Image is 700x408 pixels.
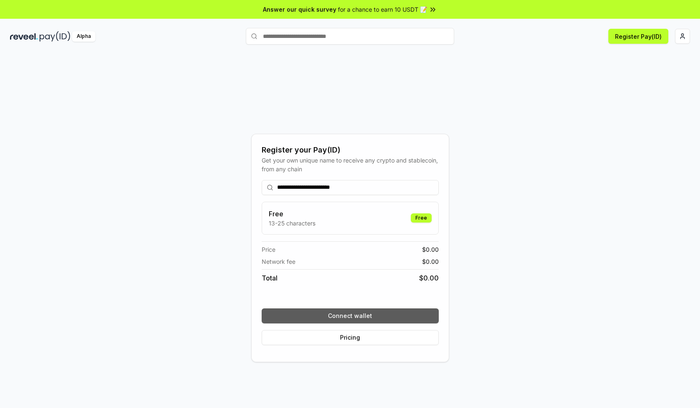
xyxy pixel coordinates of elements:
span: Price [262,245,275,254]
span: Answer our quick survey [263,5,336,14]
div: Alpha [72,31,95,42]
span: $ 0.00 [422,257,439,266]
div: Register your Pay(ID) [262,144,439,156]
img: pay_id [40,31,70,42]
button: Register Pay(ID) [608,29,668,44]
p: 13-25 characters [269,219,315,228]
div: Get your own unique name to receive any crypto and stablecoin, from any chain [262,156,439,173]
img: reveel_dark [10,31,38,42]
span: Network fee [262,257,295,266]
span: $ 0.00 [422,245,439,254]
span: Total [262,273,277,283]
span: $ 0.00 [419,273,439,283]
h3: Free [269,209,315,219]
div: Free [411,213,432,223]
button: Connect wallet [262,308,439,323]
button: Pricing [262,330,439,345]
span: for a chance to earn 10 USDT 📝 [338,5,427,14]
